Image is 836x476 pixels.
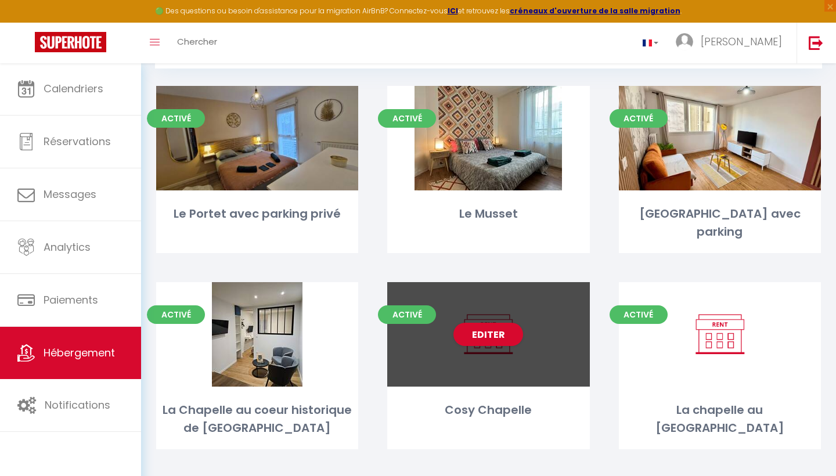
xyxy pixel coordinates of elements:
[676,33,693,51] img: ...
[177,35,217,48] span: Chercher
[610,305,668,324] span: Activé
[44,134,111,149] span: Réservations
[156,205,358,223] div: Le Portet avec parking privé
[387,205,589,223] div: Le Musset
[35,32,106,52] img: Super Booking
[619,401,821,438] div: La chapelle au [GEOGRAPHIC_DATA]
[44,240,91,254] span: Analytics
[701,34,782,49] span: [PERSON_NAME]
[44,345,115,360] span: Hébergement
[378,109,436,128] span: Activé
[156,401,358,438] div: La Chapelle au coeur historique de [GEOGRAPHIC_DATA]
[787,424,827,467] iframe: Chat
[387,401,589,419] div: Cosy Chapelle
[453,323,523,346] a: Editer
[44,293,98,307] span: Paiements
[44,187,96,201] span: Messages
[610,109,668,128] span: Activé
[448,6,458,16] a: ICI
[667,23,797,63] a: ... [PERSON_NAME]
[809,35,823,50] img: logout
[45,398,110,412] span: Notifications
[378,305,436,324] span: Activé
[168,23,226,63] a: Chercher
[147,305,205,324] span: Activé
[619,205,821,241] div: [GEOGRAPHIC_DATA] avec parking
[147,109,205,128] span: Activé
[510,6,680,16] a: créneaux d'ouverture de la salle migration
[44,81,103,96] span: Calendriers
[9,5,44,39] button: Ouvrir le widget de chat LiveChat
